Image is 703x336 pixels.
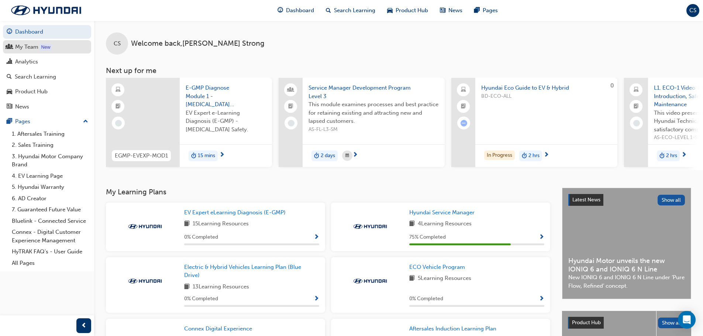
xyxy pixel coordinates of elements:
img: Trak [4,3,89,18]
span: chart-icon [7,59,12,65]
span: 75 % Completed [409,233,446,242]
span: Show Progress [314,296,319,302]
span: Show Progress [539,296,544,302]
span: next-icon [544,152,549,159]
span: search-icon [7,74,12,80]
span: duration-icon [314,151,319,161]
a: Analytics [3,55,91,69]
div: Product Hub [15,87,48,96]
a: My Team [3,40,91,54]
button: Show all [658,318,686,328]
a: EGMP-EVEXP-MOD1E-GMP Diagnose Module 1 - [MEDICAL_DATA] SafetyEV Expert e-Learning Diagnosis (E-G... [106,78,272,167]
span: 0 % Completed [184,233,218,242]
h3: Next up for me [94,66,703,75]
h3: My Learning Plans [106,188,550,196]
a: 1. Aftersales Training [9,128,91,140]
span: book-icon [184,219,190,229]
a: 5. Hyundai Warranty [9,181,91,193]
span: 4 Learning Resources [418,219,472,229]
div: My Team [15,43,38,51]
a: EV Expert eLearning Diagnosis (E-GMP) [184,208,289,217]
span: booktick-icon [288,102,293,111]
button: Show Progress [314,294,319,304]
a: 0Hyundai Eco Guide to EV & HybridBD-ECO-ALLIn Progressduration-icon2 hrs [451,78,617,167]
span: up-icon [83,117,88,127]
span: Electric & Hybrid Vehicles Learning Plan (Blue Drive) [184,264,301,279]
img: Trak [125,223,165,230]
a: 7. Guaranteed Future Value [9,204,91,215]
span: Hyundai Eco Guide to EV & Hybrid [481,84,611,92]
a: search-iconSearch Learning [320,3,381,18]
span: people-icon [7,44,12,51]
div: Tooltip anchor [39,44,52,51]
a: HyTRAK FAQ's - User Guide [9,246,91,257]
span: learningRecordVerb_NONE-icon [633,120,640,127]
a: 3. Hyundai Motor Company Brand [9,151,91,170]
span: next-icon [352,152,358,159]
span: learningRecordVerb_NONE-icon [115,120,122,127]
span: 15 Learning Resources [193,219,249,229]
span: car-icon [7,89,12,95]
span: calendar-icon [345,151,349,160]
span: Product Hub [396,6,428,15]
span: This module examines processes and best practice for retaining existing and attracting new and la... [309,100,439,125]
span: 15 mins [198,152,215,160]
span: learningRecordVerb_ATTEMPT-icon [461,120,467,127]
a: 6. AD Creator [9,193,91,204]
div: Search Learning [15,73,56,81]
a: Connex Digital Experience [184,325,255,333]
span: E-GMP Diagnose Module 1 - [MEDICAL_DATA] Safety [186,84,266,109]
span: learningResourceType_ELEARNING-icon [116,85,121,95]
button: Show Progress [539,233,544,242]
div: Open Intercom Messenger [678,311,696,329]
span: car-icon [387,6,393,15]
span: duration-icon [522,151,527,161]
span: booktick-icon [116,102,121,111]
button: CS [686,4,699,17]
a: 2. Sales Training [9,139,91,151]
span: Connex Digital Experience [184,325,252,332]
a: Latest NewsShow allHyundai Motor unveils the new IONIQ 6 and IONIQ 6 N LineNew IONIQ 6 and IONIQ ... [562,188,691,299]
span: pages-icon [474,6,480,15]
span: EV Expert eLearning Diagnosis (E-GMP) [184,209,286,216]
div: Pages [15,117,30,126]
span: Latest News [572,197,600,203]
a: Electric & Hybrid Vehicles Learning Plan (Blue Drive) [184,263,319,280]
span: New IONIQ 6 and IONIQ 6 N Line under ‘Pure Flow, Refined’ concept. [568,273,685,290]
div: Analytics [15,58,38,66]
span: Search Learning [334,6,375,15]
img: Trak [350,277,390,285]
span: search-icon [326,6,331,15]
span: Service Manager Development Program Level 3 [309,84,439,100]
span: News [448,6,462,15]
span: 13 Learning Resources [193,283,249,292]
span: CS [114,39,121,48]
a: news-iconNews [434,3,468,18]
span: news-icon [7,104,12,110]
span: Show Progress [314,234,319,241]
span: Hyundai Service Manager [409,209,475,216]
img: Trak [350,223,390,230]
a: car-iconProduct Hub [381,3,434,18]
img: Trak [125,277,165,285]
span: booktick-icon [461,102,466,111]
span: people-icon [288,85,293,95]
span: book-icon [409,274,415,283]
button: Pages [3,115,91,128]
a: News [3,100,91,114]
span: next-icon [681,152,687,159]
a: Bluelink - Connected Service [9,215,91,227]
span: laptop-icon [634,85,639,95]
span: news-icon [440,6,445,15]
span: Show Progress [539,234,544,241]
button: Show Progress [314,233,319,242]
span: Hyundai Motor unveils the new IONIQ 6 and IONIQ 6 N Line [568,257,685,273]
a: Dashboard [3,25,91,39]
span: guage-icon [7,29,12,35]
span: booktick-icon [634,102,639,111]
a: Product Hub [3,85,91,98]
span: Dashboard [286,6,314,15]
span: 0 % Completed [409,295,443,303]
span: Product Hub [572,319,601,326]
